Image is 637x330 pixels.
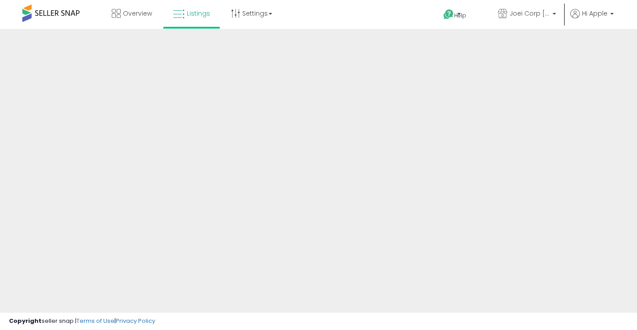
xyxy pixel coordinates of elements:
span: Overview [123,9,152,18]
span: Help [454,12,466,19]
span: Joei Corp [GEOGRAPHIC_DATA] [510,9,550,18]
a: Privacy Policy [116,317,155,325]
strong: Copyright [9,317,42,325]
span: Listings [187,9,210,18]
a: Help [436,2,484,29]
span: Hi Apple [582,9,607,18]
i: Get Help [443,9,454,20]
div: seller snap | | [9,317,155,326]
a: Hi Apple [570,9,614,29]
a: Terms of Use [76,317,114,325]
